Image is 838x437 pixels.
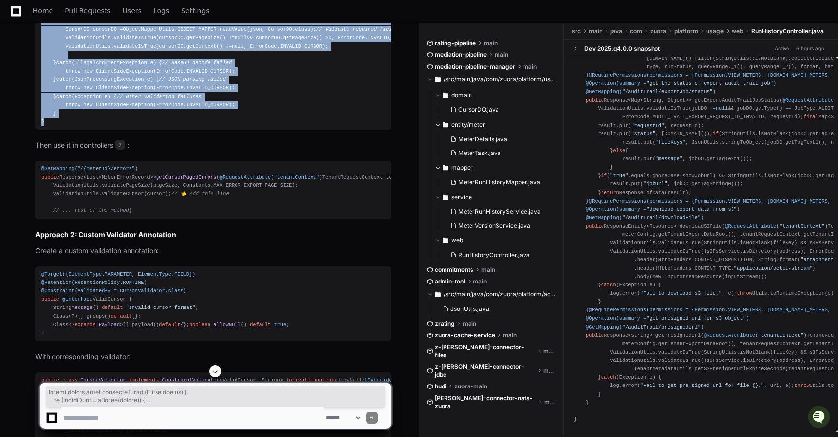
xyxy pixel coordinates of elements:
span: // Base64 decode failed [162,60,232,66]
span: default [159,322,180,328]
span: ClientSideException [96,102,153,108]
span: @Operation(summary = ) [586,315,749,321]
span: throw [65,68,80,74]
span: throw [737,290,752,296]
img: 1756235613930-3d25f9e4-fa56-45dd-b3ad-e072dfbd1548 [10,73,27,91]
span: if [601,173,607,179]
span: main [503,332,517,339]
div: ValidCursor { String ; Class<?>[] groups() {}; Class<? >[] payload() {}; ; } [41,270,385,337]
span: "requestId" [631,123,664,129]
span: CursorDO [65,26,89,32]
span: return [601,190,619,196]
span: Logs [154,8,169,14]
button: /src/main/java/com/zuora/platform/usage [427,72,556,87]
button: RunHistoryController.java [446,248,550,262]
span: () [93,305,99,310]
span: throw [65,85,80,91]
span: Active [772,44,792,53]
span: Settings [181,8,209,14]
button: MeterVersionService.java [446,219,550,232]
p: Create a custom validation annotation: [35,245,391,257]
span: Users [123,8,142,14]
button: Start new chat [167,76,179,88]
svg: Directory [443,89,448,101]
span: main [589,27,602,35]
iframe: Open customer support [807,405,833,431]
span: loremi dolors amet consecteTuradi(Elitse doeius) { te (IncidiDuntu.laBoree(dolore)) { magnaa; // ... [49,388,382,404]
span: entity/meter [451,121,485,129]
span: allowNull [213,322,240,328]
span: Home [33,8,53,14]
span: Pull Requests [65,8,110,14]
span: "/auditTrail/exportJob/status" [622,89,713,95]
h2: Approach 2: Custom Validator Annotation [35,230,391,240]
span: catch [601,282,616,288]
span: main [543,347,557,355]
span: @interface [62,296,93,302]
span: main [481,266,495,274]
span: () [241,322,247,328]
span: if [713,131,719,137]
span: message [72,305,93,310]
span: "tenantContext" [758,333,803,338]
span: "application/octet-stream" [734,265,812,271]
span: extends [75,322,96,328]
svg: Directory [435,74,441,85]
span: Payload [99,322,120,328]
span: cursorDO [93,26,117,32]
svg: Directory [443,191,448,203]
span: zuora-cache-service [435,332,495,339]
span: // 👈 Add this line [171,191,229,197]
div: Dev 2025.q4.0.0 snapshot [584,45,660,52]
span: @Operation(summary = ) [586,206,740,212]
span: // Validate required fields [316,26,398,32]
span: main [463,320,476,328]
span: src [572,27,581,35]
div: { (StringUtils.isBlank(cursor)) { ; } { [] bytes = Base64.getUrlDecoder().decode(cursor); (bytes,... [41,8,385,126]
span: zuora [650,27,666,35]
span: new [83,68,92,74]
span: z-[PERSON_NAME]-connector-files [435,343,535,359]
span: @Target({ElementType.PARAMETER, ElementType.FIELD}) [41,271,195,277]
span: main [523,63,537,71]
span: @Retention(RetentionPolicy.RUNTIME) [41,280,147,285]
span: "download export data from s3" [646,206,737,212]
span: @GetMapping( ) [586,324,704,330]
span: "get the status of export audit trail job" [646,80,773,86]
span: "Fail to download s3 file." [640,290,722,296]
span: RunHistoryController.java [751,27,824,35]
span: = [120,26,123,32]
span: MeterVersionService.java [458,222,530,230]
svg: Directory [443,119,448,130]
span: public [41,296,59,302]
span: @GetMapping( ) [586,89,716,95]
button: MeterRunHistoryService.java [446,205,550,219]
span: RunHistoryController.java [458,251,530,259]
span: mediation-pipeline-manager [435,63,515,71]
button: service [435,189,556,205]
span: MeterRunHistoryService.java [458,208,541,216]
span: /src/main/java/com/zuora/platform/admintool/util [444,290,556,298]
button: entity/meter [435,117,556,132]
span: @GetMapping("/{meterId}/errors") [41,166,138,172]
span: java [610,27,622,35]
span: default [111,313,132,319]
span: "message" [655,156,682,162]
span: main [473,278,487,285]
span: public [586,223,604,229]
span: admin-tool [435,278,465,285]
button: JsonUtils.java [439,302,550,316]
span: Pylon [98,103,119,110]
div: We're available if you need us! [33,83,124,91]
button: MeterTask.java [446,146,550,160]
p: With corresponding validator: [35,351,391,362]
span: MeterDetails.java [458,135,507,143]
span: catch [56,94,72,100]
span: usage [706,27,724,35]
p: Then use it in controllers : [35,140,391,151]
span: null [716,105,728,111]
span: @RequestAttribute( ) [725,223,827,229]
div: Start new chat [33,73,161,83]
span: "/auditTrail/downloadFile" [622,215,701,221]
